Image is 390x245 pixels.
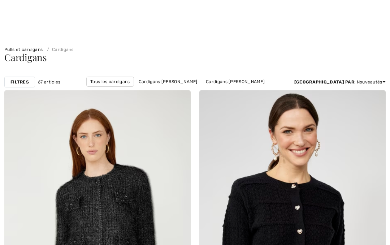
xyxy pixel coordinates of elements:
[86,77,134,87] a: Tous les cardigans
[294,79,354,85] strong: [GEOGRAPHIC_DATA] par
[176,87,220,96] a: Pulls bleu marine
[44,47,74,52] a: Cardigans
[10,79,29,85] strong: Filtres
[294,79,386,85] div: : Nouveautés
[135,77,201,86] a: Cardigans [PERSON_NAME]
[221,87,266,96] a: Manches longues
[4,47,43,52] a: Pulls et cardigans
[131,87,175,96] a: Cardigans blancs
[202,77,268,86] a: Cardigans [PERSON_NAME]
[4,51,47,64] span: Cardigans
[38,79,60,85] span: 67 articles
[89,87,130,96] a: Cardigans noirs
